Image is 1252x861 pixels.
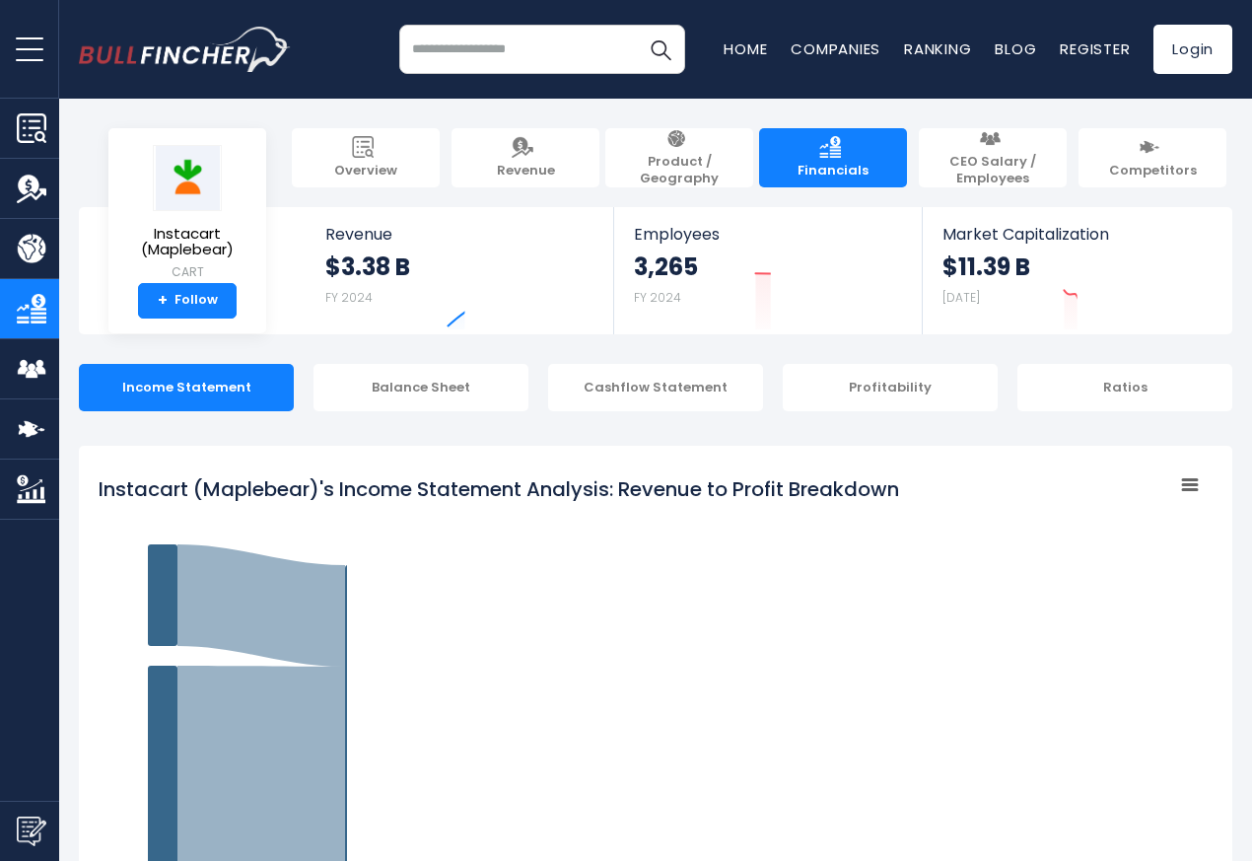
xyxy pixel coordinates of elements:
strong: $11.39 B [942,251,1030,282]
strong: 3,265 [634,251,698,282]
a: Register [1060,38,1130,59]
span: Instacart (Maplebear) [124,226,250,258]
a: Product / Geography [605,128,753,187]
a: Overview [292,128,440,187]
span: CEO Salary / Employees [929,154,1057,187]
span: Competitors [1109,163,1197,179]
span: Market Capitalization [942,225,1211,244]
div: Balance Sheet [313,364,528,411]
small: FY 2024 [634,289,681,306]
a: Home [724,38,767,59]
a: Login [1153,25,1232,74]
div: Ratios [1017,364,1232,411]
a: CEO Salary / Employees [919,128,1067,187]
div: Cashflow Statement [548,364,763,411]
a: Blog [995,38,1036,59]
a: Competitors [1078,128,1226,187]
a: Revenue [452,128,599,187]
a: Financials [759,128,907,187]
span: Overview [334,163,397,179]
span: Revenue [497,163,555,179]
a: Go to homepage [79,27,291,72]
a: Employees 3,265 FY 2024 [614,207,921,334]
small: CART [124,263,250,281]
a: +Follow [138,283,237,319]
strong: + [158,292,168,310]
a: Revenue $3.38 B FY 2024 [306,207,614,334]
small: FY 2024 [325,289,373,306]
a: Instacart (Maplebear) CART [123,144,251,283]
div: Income Statement [79,364,294,411]
strong: $3.38 B [325,251,410,282]
a: Ranking [904,38,971,59]
span: Financials [798,163,869,179]
button: Search [636,25,685,74]
a: Market Capitalization $11.39 B [DATE] [923,207,1230,334]
tspan: Instacart (Maplebear)'s Income Statement Analysis: Revenue to Profit Breakdown [99,475,899,503]
img: bullfincher logo [79,27,291,72]
span: Employees [634,225,901,244]
span: Product / Geography [615,154,743,187]
div: Profitability [783,364,998,411]
span: Revenue [325,225,594,244]
a: Companies [791,38,880,59]
small: [DATE] [942,289,980,306]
